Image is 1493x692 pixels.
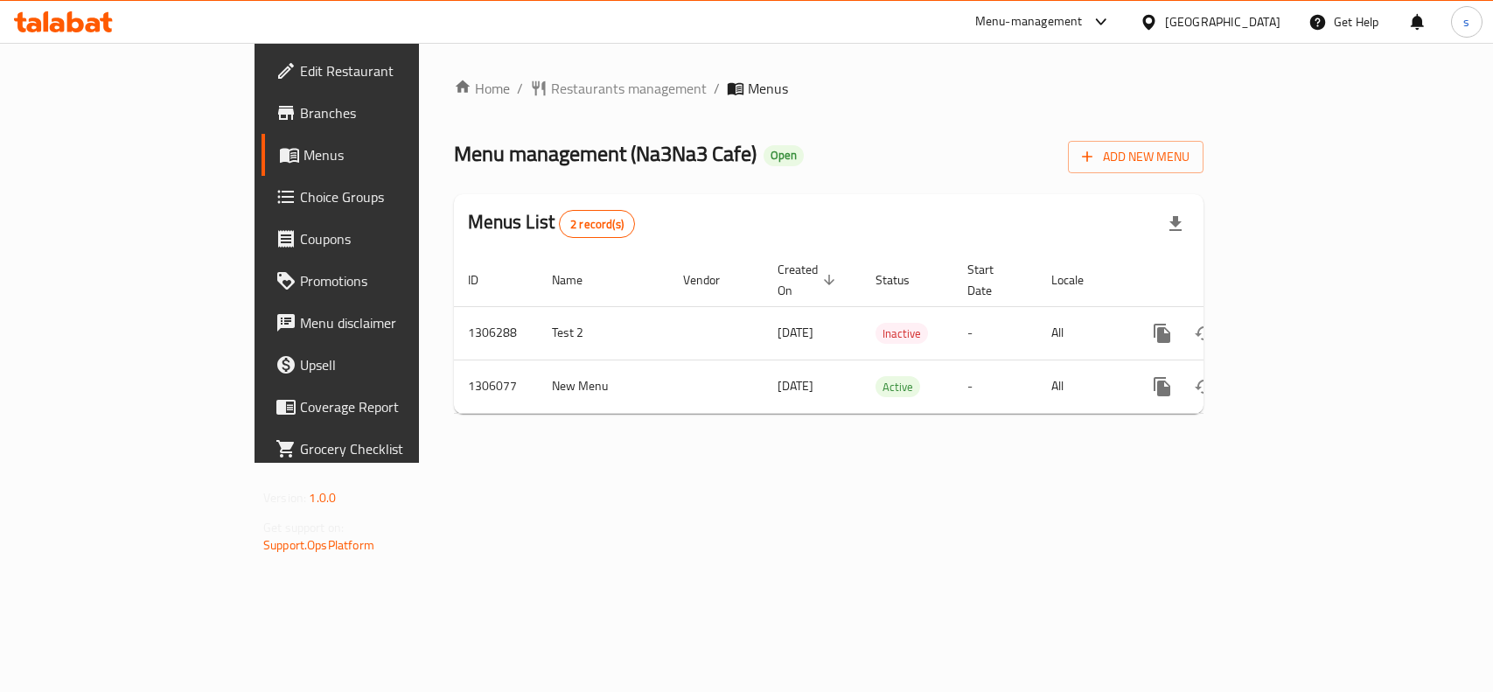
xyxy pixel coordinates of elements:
[1037,360,1127,413] td: All
[263,486,306,509] span: Version:
[764,148,804,163] span: Open
[454,254,1323,414] table: enhanced table
[262,428,504,470] a: Grocery Checklist
[876,323,928,344] div: Inactive
[876,376,920,397] div: Active
[468,269,501,290] span: ID
[560,216,634,233] span: 2 record(s)
[454,134,757,173] span: Menu management ( Na3Na3 Cafe )
[454,78,1203,99] nav: breadcrumb
[303,144,490,165] span: Menus
[748,78,788,99] span: Menus
[300,228,490,249] span: Coupons
[300,438,490,459] span: Grocery Checklist
[262,344,504,386] a: Upsell
[262,302,504,344] a: Menu disclaimer
[1141,366,1183,408] button: more
[262,386,504,428] a: Coverage Report
[262,218,504,260] a: Coupons
[778,374,813,397] span: [DATE]
[262,260,504,302] a: Promotions
[967,259,1016,301] span: Start Date
[1051,269,1106,290] span: Locale
[300,354,490,375] span: Upsell
[876,324,928,344] span: Inactive
[1141,312,1183,354] button: more
[551,78,707,99] span: Restaurants management
[538,360,669,413] td: New Menu
[876,377,920,397] span: Active
[300,102,490,123] span: Branches
[876,269,932,290] span: Status
[262,92,504,134] a: Branches
[300,60,490,81] span: Edit Restaurant
[1165,12,1280,31] div: [GEOGRAPHIC_DATA]
[517,78,523,99] li: /
[683,269,743,290] span: Vendor
[559,210,635,238] div: Total records count
[300,396,490,417] span: Coverage Report
[778,321,813,344] span: [DATE]
[538,306,669,360] td: Test 2
[953,360,1037,413] td: -
[468,209,635,238] h2: Menus List
[1183,312,1225,354] button: Change Status
[300,186,490,207] span: Choice Groups
[263,534,374,556] a: Support.OpsPlatform
[552,269,605,290] span: Name
[975,11,1083,32] div: Menu-management
[262,134,504,176] a: Menus
[1463,12,1469,31] span: s
[1037,306,1127,360] td: All
[262,50,504,92] a: Edit Restaurant
[953,306,1037,360] td: -
[300,312,490,333] span: Menu disclaimer
[1127,254,1323,307] th: Actions
[262,176,504,218] a: Choice Groups
[309,486,336,509] span: 1.0.0
[778,259,841,301] span: Created On
[1082,146,1190,168] span: Add New Menu
[300,270,490,291] span: Promotions
[764,145,804,166] div: Open
[1183,366,1225,408] button: Change Status
[530,78,707,99] a: Restaurants management
[714,78,720,99] li: /
[263,516,344,539] span: Get support on:
[1068,141,1203,173] button: Add New Menu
